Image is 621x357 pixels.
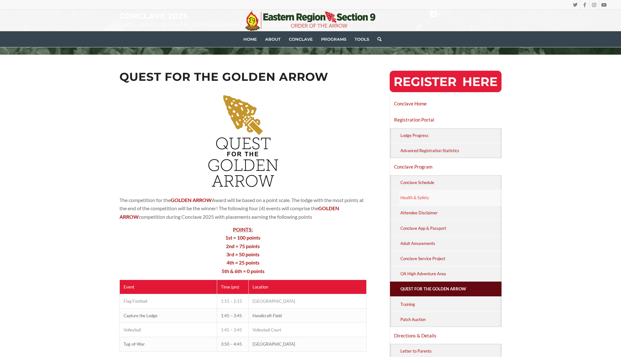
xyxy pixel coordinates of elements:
span: Volleyball [124,327,141,332]
a: Conclave Service Project [399,251,502,266]
strong: 1st = 100 points [225,235,260,241]
span: 1:45 – 3:45 [221,327,242,332]
a: Health & Safety [399,190,502,205]
span: 1:45 – 3:45 [221,313,242,318]
a: Conclave Schedule [399,175,502,190]
span: Home [243,37,257,42]
strong: 5th & 6th = 0 points [222,268,265,274]
strong: 2nd = 75 points [226,243,260,249]
span: Volleyball Court [253,327,281,332]
span: 1:15 – 2:15 [221,299,242,304]
a: Registration Portal [390,112,502,128]
strong: GOLDEN ARROW [171,197,212,203]
strong: GOLDEN ARROW [119,205,339,219]
strong: POINTS: [233,226,253,232]
span: Conclave [289,37,313,42]
a: Home [239,31,261,47]
strong: 3rd = 50 points [226,251,259,257]
span: Time (pm) [221,284,239,289]
span: Flag Football [124,299,147,304]
a: Programs [317,31,350,47]
span: Event [124,284,134,289]
p: The competition for the Award will be based on a point scale. The lodge with the most points at t... [119,196,367,221]
a: OA High Adventure Area [399,266,502,281]
span: [GEOGRAPHIC_DATA] [253,342,295,347]
a: About [261,31,285,47]
a: Advanced Registration Statistics [399,143,502,158]
a: Directions & Details [390,328,502,343]
span: Handicraft Field [253,313,282,318]
a: Conclave App & Passport [399,221,502,235]
span: Tug-of-War [124,342,145,347]
a: Tools [350,31,373,47]
a: Quest for the Golden Arrow [399,282,502,296]
img: RegisterHereButton [390,71,502,92]
span: Programs [321,37,346,42]
a: Conclave [285,31,317,47]
span: Location [253,284,268,289]
h2: Quest for the Golden Arrow [119,71,367,83]
a: Conclave Program [390,159,502,175]
a: Lodge Progress [399,128,502,143]
span: 3:50 – 4:45 [221,342,242,347]
span: Tools [355,37,369,42]
a: Search [373,31,381,47]
a: Adult Amusements [399,236,502,251]
span: Capture the Lodge [124,313,157,318]
a: Conclave Home [390,96,502,111]
a: Training [399,297,502,312]
strong: 4th = 25 points [227,259,259,265]
span: [GEOGRAPHIC_DATA] [253,299,295,304]
span: About [265,37,281,42]
a: Patch Auction [399,312,502,327]
a: Attendee Disclaimer [399,205,502,220]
